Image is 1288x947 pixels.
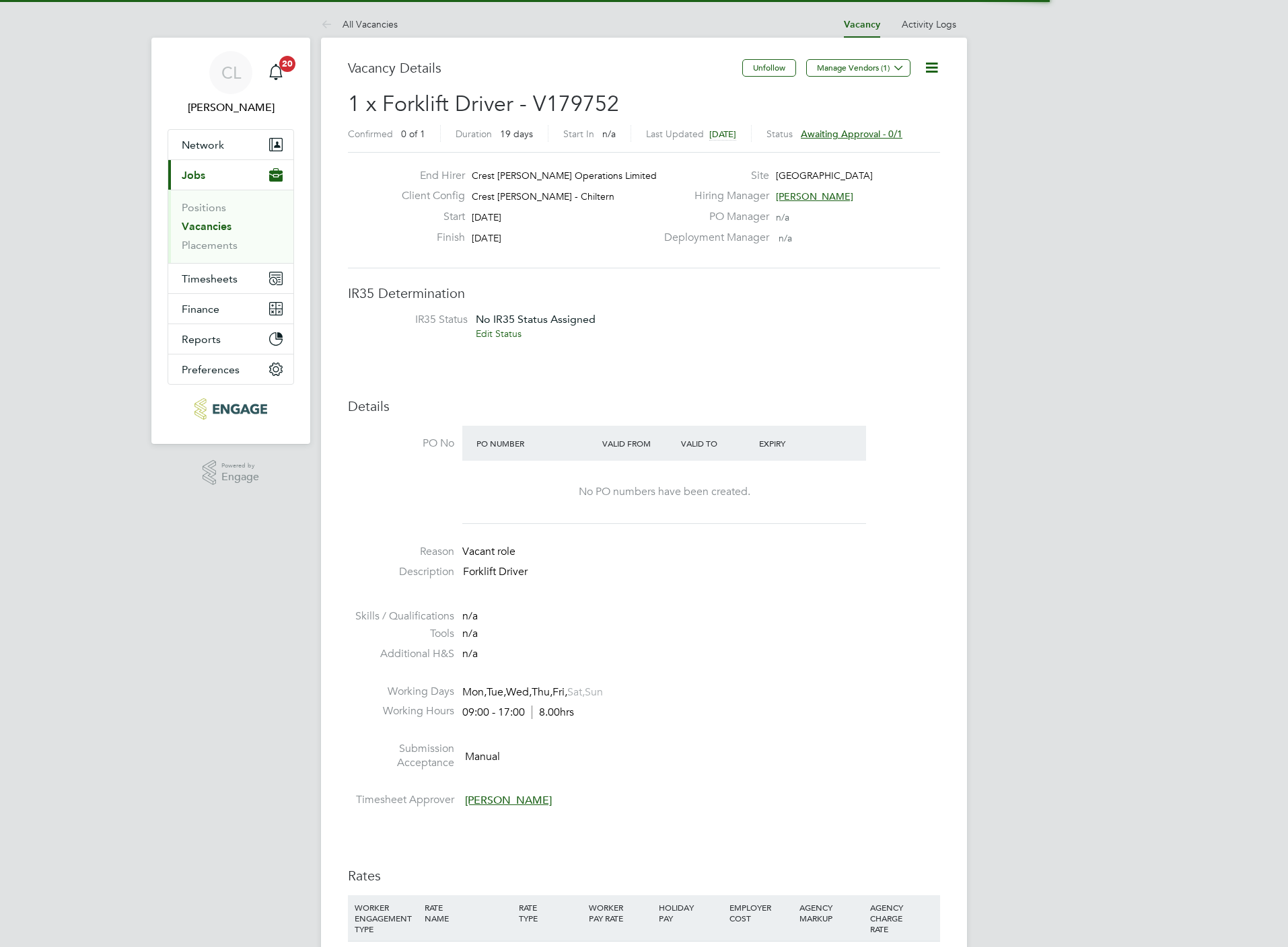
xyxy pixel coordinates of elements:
span: 19 days [500,128,533,140]
span: [DATE] [709,128,736,140]
div: 09:00 - 17:00 [462,706,574,720]
div: HOLIDAY PAY [655,895,725,930]
img: protechltd-logo-retina.png [194,398,266,420]
span: n/a [776,211,789,223]
span: [PERSON_NAME] [776,190,853,202]
label: Hiring Manager [656,189,769,203]
span: [DATE] [472,211,501,223]
button: Manage Vendors (1) [806,59,910,77]
span: Awaiting approval - 0/1 [801,128,902,140]
span: Crest [PERSON_NAME] Operations Limited [472,169,657,182]
label: Duration [456,128,492,140]
a: CL[PERSON_NAME] [168,51,294,116]
label: Submission Acceptance [348,742,454,770]
span: Sun [585,685,603,699]
a: Positions [182,201,226,214]
label: IR35 Status [361,313,468,327]
div: WORKER PAY RATE [585,895,655,930]
label: Tools [348,627,454,641]
span: 1 x Forklift Driver - V179752 [348,91,619,117]
label: Working Hours [348,704,454,718]
span: Sat, [567,685,585,699]
a: Activity Logs [902,18,956,30]
label: PO No [348,437,454,451]
div: AGENCY CHARGE RATE [867,895,937,941]
label: Working Days [348,685,454,699]
span: Finance [182,303,219,315]
span: [DATE] [472,232,501,244]
div: Expiry [756,431,834,455]
span: Thu, [532,685,552,699]
label: Confirmed [348,128,393,140]
span: Chloe Lyons [168,100,294,116]
nav: Main navigation [151,38,310,444]
span: Mon, [462,685,487,699]
span: Manual [465,749,500,763]
label: Site [656,169,769,183]
span: Preferences [182,363,240,376]
label: End Hirer [391,169,465,183]
span: Powered by [221,460,259,471]
button: Reports [168,324,293,354]
span: Engage [221,471,259,483]
label: Reason [348,545,454,559]
span: Crest [PERSON_NAME] - Chiltern [472,190,614,202]
a: Powered byEngage [203,460,260,486]
button: Preferences [168,354,293,384]
div: EMPLOYER COST [726,895,796,930]
div: No PO numbers have been created. [476,485,853,499]
label: Start In [563,128,594,140]
div: PO Number [473,431,599,455]
span: Network [182,139,224,151]
span: Fri, [552,685,567,699]
span: Timesheets [182,272,238,285]
span: n/a [462,627,478,640]
div: RATE NAME [421,895,515,930]
button: Network [168,130,293,159]
span: Wed, [506,685,532,699]
div: AGENCY MARKUP [796,895,866,930]
label: Finish [391,231,465,245]
button: Timesheets [168,264,293,293]
span: n/a [462,609,478,623]
a: Go to home page [168,398,294,420]
div: Valid From [599,431,678,455]
div: Jobs [168,190,293,263]
label: Client Config [391,189,465,203]
span: Reports [182,333,221,346]
div: RATE TYPE [515,895,585,930]
span: [PERSON_NAME] [465,794,552,807]
a: Vacancy [844,19,880,30]
button: Unfollow [742,59,796,77]
span: 0 of 1 [401,128,425,140]
label: Deployment Manager [656,231,769,245]
label: Additional H&S [348,647,454,661]
a: 20 [262,51,289,94]
span: 8.00hrs [532,706,574,719]
a: Placements [182,239,238,252]
span: [GEOGRAPHIC_DATA] [776,169,873,182]
button: Jobs [168,160,293,190]
a: All Vacancies [321,18,398,30]
span: n/a [462,647,478,660]
label: Skills / Qualifications [348,609,454,623]
label: PO Manager [656,210,769,224]
label: Start [391,210,465,224]
label: Description [348,565,454,579]
label: Timesheet Approver [348,793,454,807]
a: Edit Status [476,328,522,340]
span: Jobs [182,169,205,182]
p: Forklift Driver [463,565,940,579]
span: No IR35 Status Assigned [476,313,596,326]
button: Finance [168,294,293,324]
span: n/a [779,232,792,244]
div: Valid To [678,431,756,455]
h3: Vacancy Details [348,59,742,77]
h3: Rates [348,867,940,884]
div: WORKER ENGAGEMENT TYPE [351,895,421,941]
label: Last Updated [646,128,704,140]
span: CL [221,64,241,81]
label: Status [766,128,793,140]
span: Vacant role [462,545,515,558]
h3: IR35 Determination [348,285,940,302]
